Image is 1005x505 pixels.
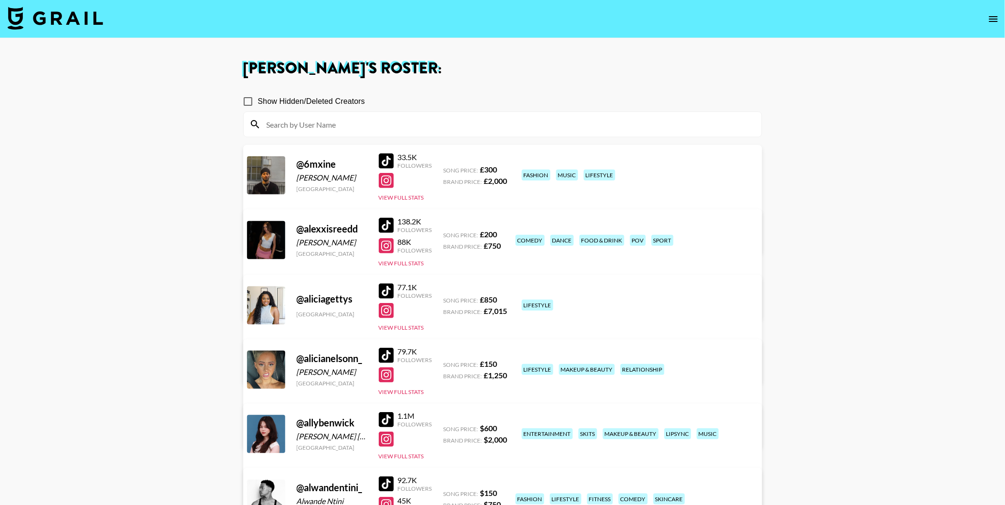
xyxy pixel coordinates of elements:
[550,494,581,505] div: lifestyle
[379,194,424,201] button: View Full Stats
[297,417,367,429] div: @ allybenwick
[619,494,648,505] div: comedy
[664,428,691,439] div: lipsync
[243,61,762,76] h1: [PERSON_NAME] 's Roster:
[444,167,478,174] span: Song Price:
[297,482,367,494] div: @ alwandentini_
[444,232,478,239] span: Song Price:
[579,428,597,439] div: skits
[580,235,624,246] div: food & drink
[621,364,664,375] div: relationship
[297,432,367,441] div: [PERSON_NAME] [PERSON_NAME]
[297,223,367,235] div: @ alexxisreedd
[297,380,367,387] div: [GEOGRAPHIC_DATA]
[297,444,367,451] div: [GEOGRAPHIC_DATA]
[484,176,508,185] strong: £ 2,000
[297,158,367,170] div: @ 6mxine
[522,428,573,439] div: entertainment
[444,490,478,497] span: Song Price:
[379,388,424,395] button: View Full Stats
[297,311,367,318] div: [GEOGRAPHIC_DATA]
[587,494,613,505] div: fitness
[398,247,432,254] div: Followers
[603,428,659,439] div: makeup & beauty
[398,217,432,226] div: 138.2K
[480,488,497,497] strong: $ 150
[550,235,574,246] div: dance
[559,364,615,375] div: makeup & beauty
[516,235,545,246] div: comedy
[984,10,1003,29] button: open drawer
[398,226,432,233] div: Followers
[556,170,578,181] div: music
[484,306,508,315] strong: £ 7,015
[444,425,478,433] span: Song Price:
[8,7,103,30] img: Grail Talent
[444,178,482,185] span: Brand Price:
[379,324,424,331] button: View Full Stats
[584,170,615,181] div: lifestyle
[652,235,673,246] div: sport
[379,260,424,267] button: View Full Stats
[480,359,497,368] strong: £ 150
[630,235,646,246] div: pov
[444,437,482,444] span: Brand Price:
[480,424,497,433] strong: $ 600
[297,173,367,182] div: [PERSON_NAME]
[484,435,508,444] strong: $ 2,000
[522,300,553,311] div: lifestyle
[297,353,367,364] div: @ alicianelsonn_
[444,308,482,315] span: Brand Price:
[484,241,501,250] strong: £ 750
[444,361,478,368] span: Song Price:
[379,453,424,460] button: View Full Stats
[484,371,508,380] strong: £ 1,250
[653,494,685,505] div: skincare
[522,364,553,375] div: lifestyle
[398,485,432,492] div: Followers
[297,293,367,305] div: @ aliciagettys
[398,411,432,421] div: 1.1M
[297,250,367,257] div: [GEOGRAPHIC_DATA]
[480,165,497,174] strong: £ 300
[398,152,432,162] div: 33.5K
[297,367,367,377] div: [PERSON_NAME]
[398,162,432,169] div: Followers
[480,295,497,304] strong: £ 850
[297,185,367,192] div: [GEOGRAPHIC_DATA]
[398,356,432,364] div: Followers
[297,238,367,247] div: [PERSON_NAME]
[398,292,432,299] div: Followers
[398,347,432,356] div: 79.7K
[258,96,365,107] span: Show Hidden/Deleted Creators
[398,237,432,247] div: 88K
[444,297,478,304] span: Song Price:
[444,373,482,380] span: Brand Price:
[444,243,482,250] span: Brand Price:
[398,421,432,428] div: Followers
[480,230,497,239] strong: £ 200
[398,475,432,485] div: 92.7K
[261,117,756,132] input: Search by User Name
[516,494,544,505] div: fashion
[398,283,432,292] div: 77.1K
[522,170,550,181] div: fashion
[697,428,719,439] div: music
